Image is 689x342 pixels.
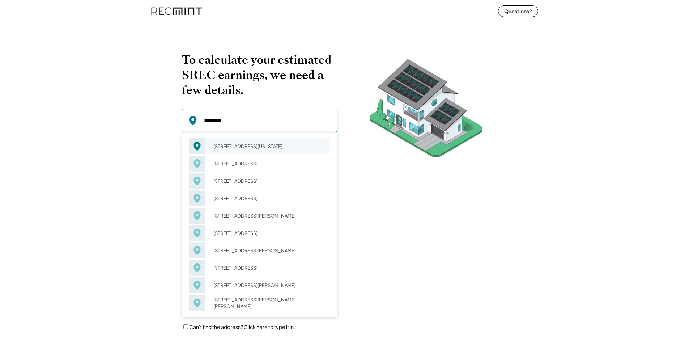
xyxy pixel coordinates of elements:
div: [STREET_ADDRESS] [209,193,330,203]
div: [STREET_ADDRESS][PERSON_NAME] [209,245,330,256]
img: recmint-logotype%403x%20%281%29.jpeg [151,1,202,21]
div: [STREET_ADDRESS][PERSON_NAME] [209,211,330,221]
img: RecMintArtboard%207.png [356,52,497,168]
label: Can't find the address? Click here to type it in. [189,324,295,330]
button: Questions? [498,5,538,17]
div: [STREET_ADDRESS][PERSON_NAME][PERSON_NAME] [209,295,330,311]
div: [STREET_ADDRESS] [209,263,330,273]
div: [STREET_ADDRESS] [209,159,330,169]
h2: To calculate your estimated SREC earnings, we need a few details. [182,52,337,98]
div: [STREET_ADDRESS] [209,176,330,186]
div: [STREET_ADDRESS][US_STATE] [209,141,330,151]
div: [STREET_ADDRESS][PERSON_NAME] [209,280,330,290]
div: [STREET_ADDRESS] [209,228,330,238]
